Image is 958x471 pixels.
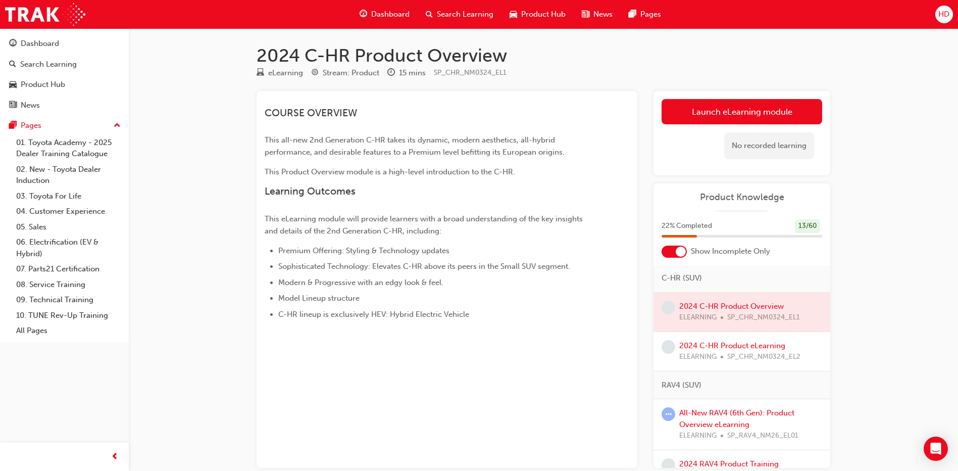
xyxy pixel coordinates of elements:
[593,9,613,20] span: News
[924,437,948,461] div: Open Intercom Messenger
[426,8,433,21] span: search-icon
[12,261,125,277] a: 07. Parts21 Certification
[278,278,443,287] span: Modern & Progressive with an edgy look & feel.
[724,132,814,159] div: No recorded learning
[387,69,395,78] span: clock-icon
[12,162,125,189] a: 02. New - Toyota Dealer Induction
[437,9,493,20] span: Search Learning
[727,351,800,363] span: SP_CHR_NM0324_EL2
[662,192,822,203] a: Product Knowledge
[4,32,125,116] button: DashboardSearch LearningProduct HubNews
[9,101,17,110] span: news-icon
[265,135,565,157] span: This all-new 2nd Generation C-HR takes its dynamic, modern aesthetics, all-hybrid performance, an...
[399,67,426,79] div: 15 mins
[311,69,319,78] span: target-icon
[662,407,675,421] span: learningRecordVerb_ATTEMPT-icon
[510,8,517,21] span: car-icon
[114,119,121,132] span: up-icon
[679,341,785,350] a: 2024 C-HR Product eLearning
[111,451,119,463] span: prev-icon
[21,38,59,50] div: Dashboard
[418,4,501,25] a: search-iconSearch Learning
[21,120,41,131] div: Pages
[9,121,17,130] span: pages-icon
[12,219,125,235] a: 05. Sales
[323,67,379,79] div: Stream: Product
[679,408,794,429] a: All-New RAV4 (6th Gen): Product Overview eLearning
[265,167,515,176] span: This Product Overview module is a high-level introduction to the C-HR.
[662,272,702,284] span: C-HR (SUV)
[4,96,125,115] a: News
[4,116,125,135] button: Pages
[662,99,822,124] a: Launch eLearning module
[501,4,574,25] a: car-iconProduct Hub
[662,380,701,391] span: RAV4 (SUV)
[662,340,675,354] span: learningRecordVerb_NONE-icon
[371,9,410,20] span: Dashboard
[5,3,85,26] img: Trak
[351,4,418,25] a: guage-iconDashboard
[278,294,360,303] span: Model Lineup structure
[621,4,669,25] a: pages-iconPages
[679,459,779,468] a: 2024 RAV4 Product Training
[629,8,636,21] span: pages-icon
[257,69,264,78] span: learningResourceType_ELEARNING-icon
[265,107,357,119] span: COURSE OVERVIEW
[12,292,125,308] a: 09. Technical Training
[4,75,125,94] a: Product Hub
[935,6,953,23] button: HD
[21,100,40,111] div: News
[938,9,949,20] span: HD
[387,67,426,79] div: Duration
[4,34,125,53] a: Dashboard
[521,9,566,20] span: Product Hub
[9,80,17,89] span: car-icon
[311,67,379,79] div: Stream
[574,4,621,25] a: news-iconNews
[434,68,507,77] span: Learning resource code
[12,135,125,162] a: 01. Toyota Academy - 2025 Dealer Training Catalogue
[265,185,356,197] span: Learning Outcomes
[265,214,585,236] span: This eLearning module will provide learners with a broad understanding of the key insights and de...
[582,8,589,21] span: news-icon
[12,277,125,293] a: 08. Service Training
[9,39,17,49] span: guage-icon
[640,9,661,20] span: Pages
[12,308,125,323] a: 10. TUNE Rev-Up Training
[257,67,303,79] div: Type
[727,430,798,442] span: SP_RAV4_NM26_EL01
[679,351,717,363] span: ELEARNING
[360,8,367,21] span: guage-icon
[20,59,77,70] div: Search Learning
[257,44,830,67] h1: 2024 C-HR Product Overview
[278,310,469,319] span: C-HR lineup is exclusively HEV: Hybrid Electric Vehicle
[795,219,820,233] div: 13 / 60
[21,79,65,90] div: Product Hub
[4,55,125,74] a: Search Learning
[691,246,770,257] span: Show Incomplete Only
[278,262,570,271] span: Sophisticated Technology: Elevates C-HR above its peers in the Small SUV segment.
[9,60,16,69] span: search-icon
[268,67,303,79] div: eLearning
[278,246,449,255] span: Premium Offering: Styling & Technology updates
[12,189,125,204] a: 03. Toyota For Life
[12,323,125,339] a: All Pages
[662,301,675,314] span: learningRecordVerb_NONE-icon
[12,204,125,219] a: 04. Customer Experience
[662,220,712,232] span: 22 % Completed
[12,234,125,261] a: 06. Electrification (EV & Hybrid)
[679,430,717,442] span: ELEARNING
